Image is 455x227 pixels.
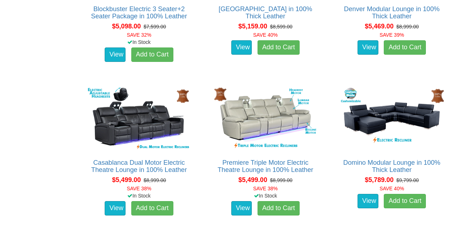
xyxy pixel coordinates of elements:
[343,159,440,173] a: Domino Modular Lounge in 100% Thick Leather
[112,176,141,183] span: $5,499.00
[238,176,267,183] span: $5,499.00
[384,194,426,208] a: Add to Cart
[105,47,126,62] a: View
[270,24,292,29] del: $8,599.00
[131,47,173,62] a: Add to Cart
[396,24,419,29] del: $8,999.00
[91,159,187,173] a: Casablanca Dual Motor Electric Theatre Lounge in 100% Leather
[365,23,393,30] span: $5,469.00
[344,5,440,20] a: Denver Modular Lounge in 100% Thick Leather
[112,23,141,30] span: $5,098.00
[396,177,419,183] del: $9,799.00
[238,23,267,30] span: $5,159.00
[231,40,252,55] a: View
[219,5,312,20] a: [GEOGRAPHIC_DATA] in 100% Thick Leather
[384,40,426,55] a: Add to Cart
[253,186,278,191] font: SAVE 38%
[231,201,252,215] a: View
[80,192,198,199] div: In Stock
[365,176,393,183] span: $5,789.00
[127,32,151,38] font: SAVE 32%
[85,86,193,152] img: Casablanca Dual Motor Electric Theatre Lounge in 100% Leather
[358,40,378,55] a: View
[258,201,300,215] a: Add to Cart
[270,177,292,183] del: $8,999.00
[144,177,166,183] del: $8,999.00
[206,192,324,199] div: In Stock
[379,32,404,38] font: SAVE 39%
[218,159,313,173] a: Premiere Triple Motor Electric Theatre Lounge in 100% Leather
[144,24,166,29] del: $7,599.00
[80,38,198,46] div: In Stock
[131,201,173,215] a: Add to Cart
[127,186,151,191] font: SAVE 38%
[105,201,126,215] a: View
[379,186,404,191] font: SAVE 40%
[91,5,187,20] a: Blockbuster Electric 3 Seater+2 Seater Package in 100% Leather
[253,32,278,38] font: SAVE 40%
[211,86,319,152] img: Premiere Triple Motor Electric Theatre Lounge in 100% Leather
[258,40,300,55] a: Add to Cart
[358,194,378,208] a: View
[338,86,446,152] img: Domino Modular Lounge in 100% Thick Leather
